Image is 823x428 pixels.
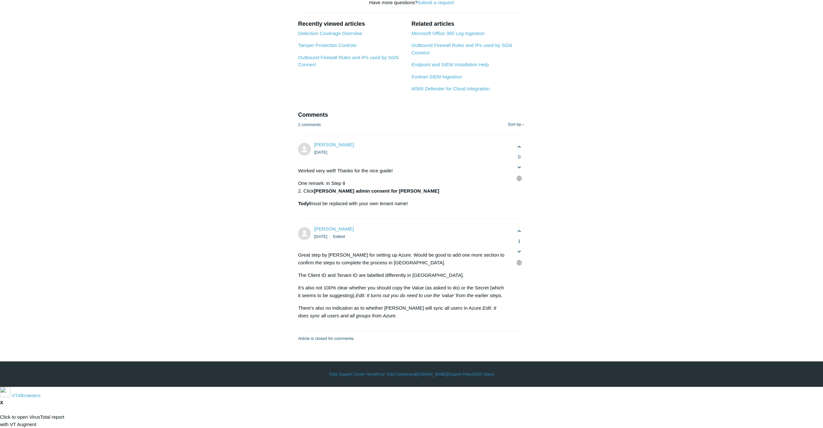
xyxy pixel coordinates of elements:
a: [PERSON_NAME] [314,142,354,147]
h2: Recently viewed articles [298,20,405,28]
a: Endpoint and SIEM Installation Help [411,62,489,67]
em: Edit: It turns out you do need to use the 'value' from the earlier steps. [356,293,502,298]
a: Tamper Protection Controls [298,42,357,48]
a: [DOMAIN_NAME] [416,371,447,377]
a: VT4Browsers [12,393,41,398]
button: This comment was helpful [514,141,525,152]
button: This comment was not helpful [514,162,525,173]
p: Article is closed for comments. [298,335,355,342]
button: Comment actions [514,257,525,269]
a: Detection Coverage Overview [298,31,362,36]
li: Edited [333,234,345,239]
h2: Comments [298,111,525,119]
time: 06/07/2021, 09:45 [314,150,327,155]
button: Sort by [508,122,525,127]
h2: Related articles [411,20,525,28]
span: Stuart Brown [314,226,354,232]
p: There's also no indication as to whether [PERSON_NAME] will sync all users in Azure. [298,304,507,320]
a: Your Todyl Dashboard [377,371,415,377]
strong: [PERSON_NAME] admin consent for [PERSON_NAME] [314,188,439,194]
p: It's also not 100% clear whether you should copy the Value (as asked to do) or the Secret (which ... [298,284,507,299]
a: Support Policy [448,371,473,377]
p: 2 comments [298,122,321,128]
p: One remark: in Step 8 2. Click [298,179,507,195]
a: SGN Status [474,371,494,377]
p: must be replaced with your own tenant name! [298,200,507,207]
a: Microsoft Office 365 Log Ingestion [411,31,484,36]
p: The Client ID and Tenant ID are labelled differently in [GEOGRAPHIC_DATA]. [298,271,507,279]
span: Erwin Geirnaert [314,142,354,147]
a: [PERSON_NAME] [314,226,354,232]
button: Comment actions [514,173,525,184]
div: | | | | [225,371,598,377]
button: This comment was not helpful [514,246,525,257]
button: This comment was helpful [514,225,525,237]
a: Outbound Firewall Rules and IPs used by SGN Connect [298,55,399,68]
time: 08/23/2021, 02:44 [314,234,327,239]
p: Great step by [PERSON_NAME] for setting up Azure. Would be good to add one more section to confir... [298,251,507,267]
p: Worked very well! Thanks for the nice guide! [298,167,507,175]
strong: Todyl [298,201,311,206]
a: Todyl Support Center Home [329,371,376,377]
span: 1 [514,238,525,245]
em: Edit: It does sync all users and all groups from Azure. [298,305,496,318]
a: Outbound Firewall Rules and IPs used by SGN Connect [411,42,512,55]
a: Fortinet SIEM Ingestion [411,74,462,79]
span: 0 [514,153,525,161]
a: M365 Defender for Cloud Integration [411,86,490,91]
